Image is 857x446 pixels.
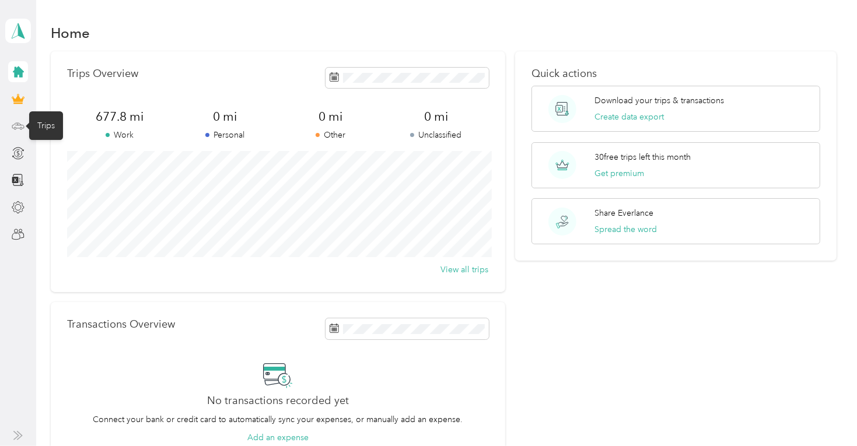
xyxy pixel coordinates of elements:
h1: Home [51,27,90,39]
button: View all trips [441,264,489,276]
span: 677.8 mi [67,108,173,125]
p: Share Everlance [595,207,654,219]
p: 30 free trips left this month [595,151,691,163]
iframe: Everlance-gr Chat Button Frame [792,381,857,446]
p: Transactions Overview [67,318,175,331]
button: Add an expense [247,431,309,444]
p: Work [67,129,173,141]
p: Other [278,129,383,141]
span: 0 mi [172,108,278,125]
span: 0 mi [278,108,383,125]
button: Get premium [595,167,645,180]
button: Spread the word [595,223,657,236]
p: Connect your bank or credit card to automatically sync your expenses, or manually add an expense. [93,413,463,426]
p: Trips Overview [67,68,138,80]
span: 0 mi [383,108,489,125]
button: Create data export [595,111,664,123]
h2: No transactions recorded yet [207,395,349,407]
div: Trips [29,111,63,140]
p: Personal [172,129,278,141]
p: Quick actions [531,68,820,80]
p: Download your trips & transactions [595,94,725,107]
p: Unclassified [383,129,489,141]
